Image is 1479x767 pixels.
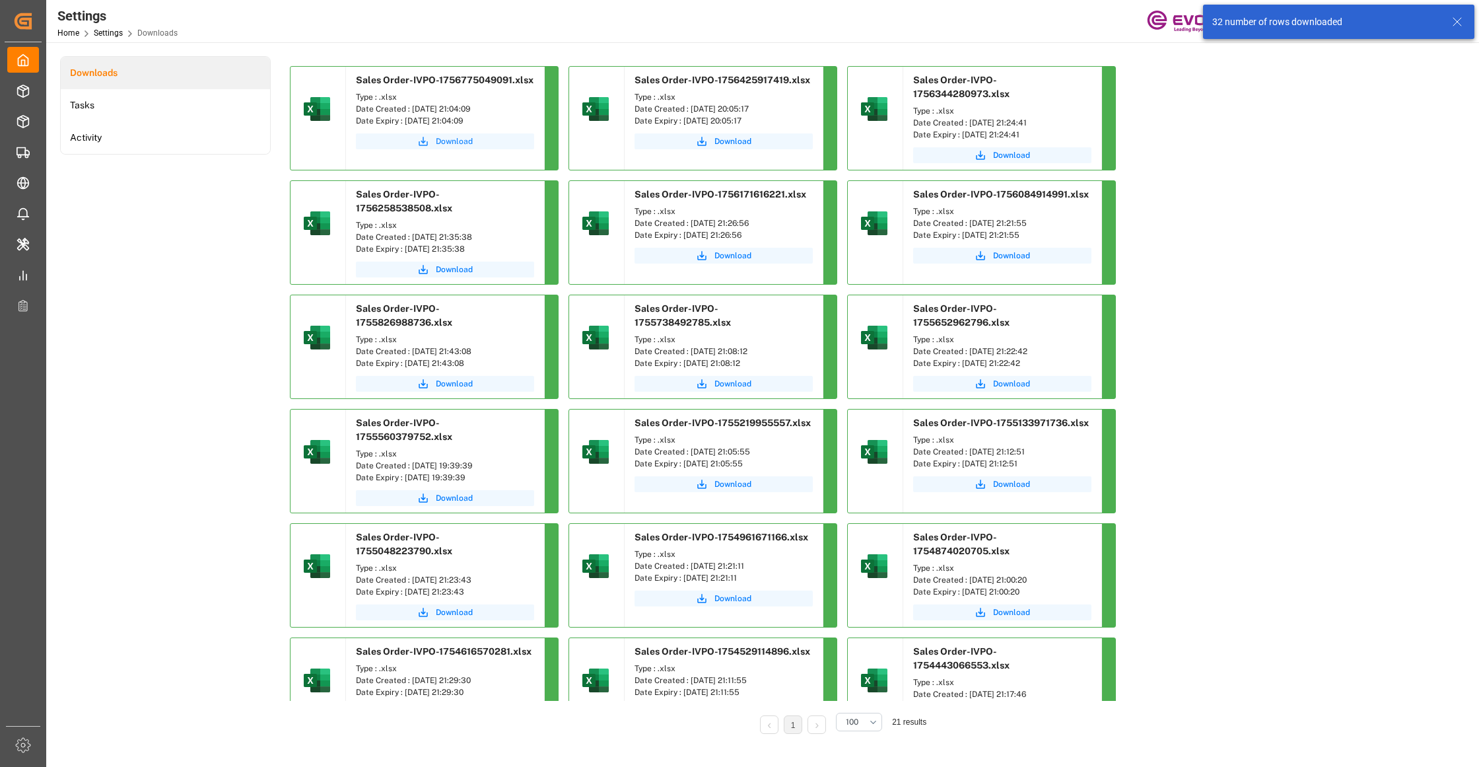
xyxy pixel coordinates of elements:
span: Download [993,149,1030,161]
span: Download [714,135,751,147]
div: Date Created : [DATE] 21:11:55 [635,675,813,686]
div: Date Created : [DATE] 21:23:43 [356,574,534,586]
span: Sales Order-IVPO-1756775049091.xlsx [356,75,533,85]
a: Activity [61,122,270,154]
span: Download [714,478,751,490]
div: Type : .xlsx [356,663,534,675]
span: Download [436,135,473,147]
span: Sales Order-IVPO-1754616570281.xlsx [356,646,532,657]
span: Sales Order-IVPO-1755560379752.xlsx [356,418,452,442]
div: Settings [57,6,178,26]
span: Download [993,478,1030,490]
div: Date Expiry : [DATE] 21:29:30 [356,686,534,698]
span: Sales Order-IVPO-1755826988736.xlsx [356,303,452,328]
a: Tasks [61,89,270,122]
button: Download [913,147,1091,163]
button: Download [356,490,534,506]
span: Download [436,378,473,390]
button: Download [356,133,534,149]
div: Date Created : [DATE] 20:05:17 [635,103,813,115]
div: Date Expiry : [DATE] 21:08:12 [635,357,813,369]
div: Date Created : [DATE] 21:21:11 [635,560,813,572]
button: Download [356,262,534,277]
img: microsoft-excel-2019--v1.png [858,322,890,353]
img: microsoft-excel-2019--v1.png [301,93,333,125]
div: Type : .xlsx [913,334,1091,346]
img: microsoft-excel-2019--v1.png [858,93,890,125]
div: Type : .xlsx [635,663,813,675]
span: Download [993,250,1030,262]
img: microsoft-excel-2019--v1.png [580,436,611,468]
li: Next Page [808,715,826,734]
div: Date Expiry : [DATE] 21:43:08 [356,357,534,369]
button: Download [913,604,1091,620]
div: Date Created : [DATE] 21:05:55 [635,446,813,458]
span: Sales Order-IVPO-1756344280973.xlsx [913,75,1010,99]
span: Sales Order-IVPO-1755738492785.xlsx [635,303,731,328]
img: microsoft-excel-2019--v1.png [580,207,611,239]
a: 1 [791,721,796,730]
img: microsoft-excel-2019--v1.png [858,665,890,696]
img: microsoft-excel-2019--v1.png [301,322,333,353]
span: Sales Order-IVPO-1755652962796.xlsx [913,303,1010,328]
span: 21 results [892,717,926,727]
button: Download [635,376,813,392]
div: Type : .xlsx [635,334,813,346]
div: Type : .xlsx [635,434,813,446]
div: Date Created : [DATE] 21:08:12 [635,346,813,357]
div: Date Created : [DATE] 21:29:30 [356,675,534,686]
img: microsoft-excel-2019--v1.png [580,550,611,582]
span: Download [714,250,751,262]
div: Date Expiry : [DATE] 21:12:51 [913,458,1091,470]
span: Sales Order-IVPO-1756425917419.xlsx [635,75,810,85]
button: Download [635,591,813,606]
button: Download [635,476,813,492]
div: Date Created : [DATE] 21:12:51 [913,446,1091,458]
img: microsoft-excel-2019--v1.png [301,550,333,582]
span: 100 [846,716,858,728]
div: Date Expiry : [DATE] 19:39:39 [356,472,534,484]
a: Downloads [61,57,270,89]
div: Type : .xlsx [356,562,534,574]
div: Date Expiry : [DATE] 21:00:20 [913,586,1091,598]
div: Date Expiry : [DATE] 21:05:55 [635,458,813,470]
button: Download [913,476,1091,492]
span: Download [993,606,1030,618]
div: Date Created : [DATE] 21:17:46 [913,688,1091,700]
img: Evonik-brand-mark-Deep-Purple-RGB.jpeg_1700498283.jpeg [1147,10,1233,33]
div: Date Expiry : [DATE] 21:21:11 [635,572,813,584]
div: Date Created : [DATE] 21:24:41 [913,117,1091,129]
button: Download [635,248,813,264]
button: Download [913,376,1091,392]
button: Download [635,133,813,149]
div: Date Created : [DATE] 21:35:38 [356,231,534,243]
div: Type : .xlsx [356,91,534,103]
span: Sales Order-IVPO-1756084914991.xlsx [913,189,1089,200]
img: microsoft-excel-2019--v1.png [858,550,890,582]
a: Settings [94,28,123,38]
button: Download [913,248,1091,264]
span: Download [436,264,473,275]
div: Date Created : [DATE] 21:22:42 [913,346,1091,357]
span: Sales Order-IVPO-1755133971736.xlsx [913,418,1089,428]
img: microsoft-excel-2019--v1.png [858,207,890,239]
button: open menu [836,713,882,731]
img: microsoft-excel-2019--v1.png [301,207,333,239]
div: Type : .xlsx [635,205,813,217]
span: Sales Order-IVPO-1754443066553.xlsx [913,646,1010,671]
span: Download [714,593,751,604]
button: Download [356,376,534,392]
div: Date Expiry : [DATE] 21:22:42 [913,357,1091,369]
span: Download [993,378,1030,390]
img: microsoft-excel-2019--v1.png [580,322,611,353]
div: Date Expiry : [DATE] 21:35:38 [356,243,534,255]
